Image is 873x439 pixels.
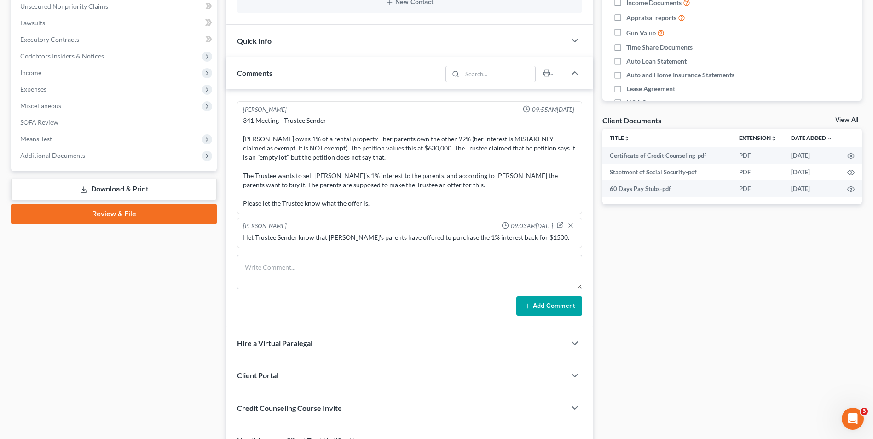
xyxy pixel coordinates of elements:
[784,164,840,180] td: [DATE]
[13,114,217,131] a: SOFA Review
[626,29,656,38] span: Gun Value
[516,296,582,316] button: Add Comment
[20,135,52,143] span: Means Test
[771,136,776,141] i: unfold_more
[13,31,217,48] a: Executory Contracts
[20,102,61,110] span: Miscellaneous
[20,85,46,93] span: Expenses
[791,134,833,141] a: Date Added expand_more
[602,116,661,125] div: Client Documents
[20,151,85,159] span: Additional Documents
[20,52,104,60] span: Codebtors Insiders & Notices
[626,98,672,107] span: HOA Statement
[842,408,864,430] iframe: Intercom live chat
[732,180,784,197] td: PDF
[243,105,287,114] div: [PERSON_NAME]
[20,19,45,27] span: Lawsuits
[11,204,217,224] a: Review & File
[11,179,217,200] a: Download & Print
[237,404,342,412] span: Credit Counseling Course Invite
[602,180,732,197] td: 60 Days Pay Stubs-pdf
[739,134,776,141] a: Extensionunfold_more
[861,408,868,415] span: 3
[827,136,833,141] i: expand_more
[237,69,272,77] span: Comments
[511,222,553,231] span: 09:03AM[DATE]
[602,164,732,180] td: Staetment of Social Security-pdf
[237,36,272,45] span: Quick Info
[732,164,784,180] td: PDF
[20,2,108,10] span: Unsecured Nonpriority Claims
[835,117,858,123] a: View All
[784,180,840,197] td: [DATE]
[20,69,41,76] span: Income
[20,35,79,43] span: Executory Contracts
[626,13,676,23] span: Appraisal reports
[237,339,312,347] span: Hire a Virtual Paralegal
[610,134,630,141] a: Titleunfold_more
[624,136,630,141] i: unfold_more
[243,222,287,231] div: [PERSON_NAME]
[602,147,732,164] td: Certificate of Credit Counseling-pdf
[732,147,784,164] td: PDF
[626,57,687,66] span: Auto Loan Statement
[243,233,576,242] div: I let Trustee Sender know that [PERSON_NAME]'s parents have offered to purchase the 1% interest b...
[237,371,278,380] span: Client Portal
[13,15,217,31] a: Lawsuits
[462,66,535,82] input: Search...
[784,147,840,164] td: [DATE]
[243,116,576,208] div: 341 Meeting - Trustee Sender [PERSON_NAME] owns 1% of a rental property - her parents own the oth...
[626,84,675,93] span: Lease Agreement
[20,118,58,126] span: SOFA Review
[532,105,574,114] span: 09:55AM[DATE]
[626,43,693,52] span: Time Share Documents
[626,70,734,80] span: Auto and Home Insurance Statements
